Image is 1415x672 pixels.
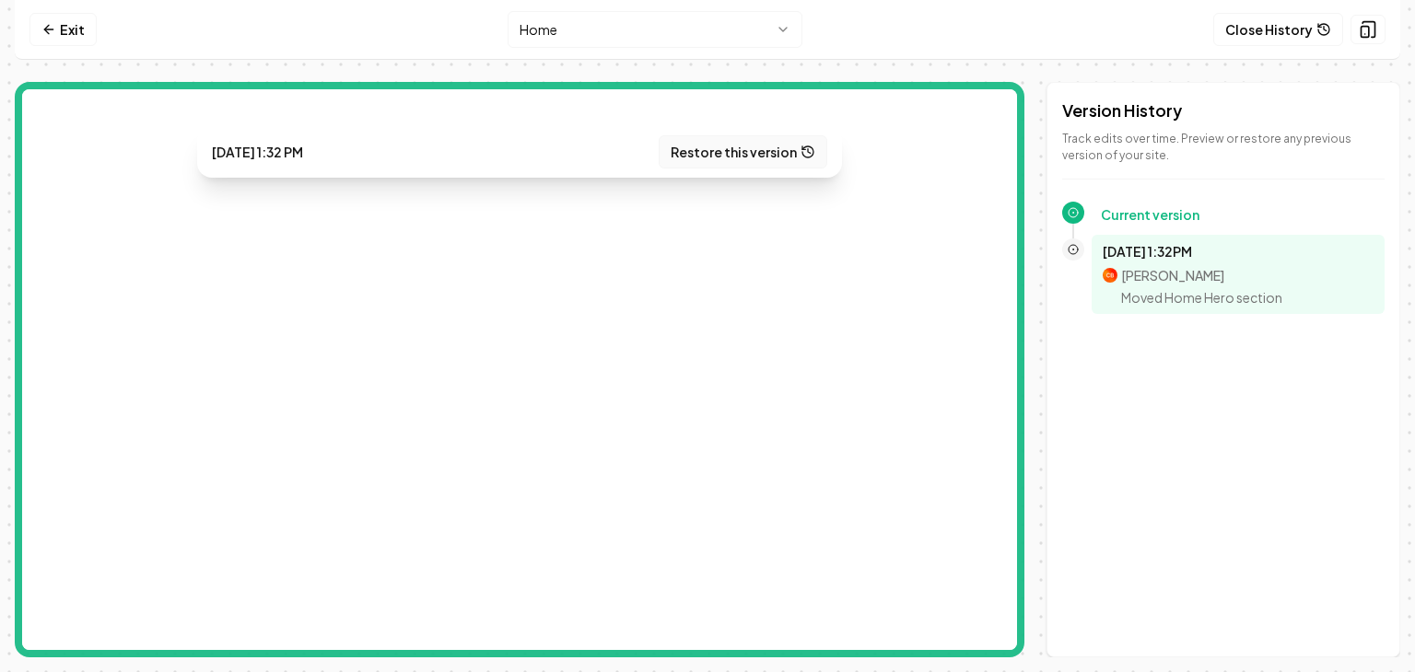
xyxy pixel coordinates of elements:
button: Restore this version [659,135,827,168]
h2: Current version [1101,205,1375,224]
p: [DATE] 1:32 PM [212,141,303,163]
h2: Version History [1062,98,1385,123]
button: Close History [1213,13,1343,46]
p: Track edits over time. Preview or restore any previous version of your site. [1062,131,1385,164]
p: [DATE] 1:32PM [1103,242,1374,261]
a: Exit [29,13,97,46]
p: [PERSON_NAME] [1121,266,1282,284]
img: User avatar [1103,268,1117,283]
p: Moved Home Hero section [1121,288,1282,307]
